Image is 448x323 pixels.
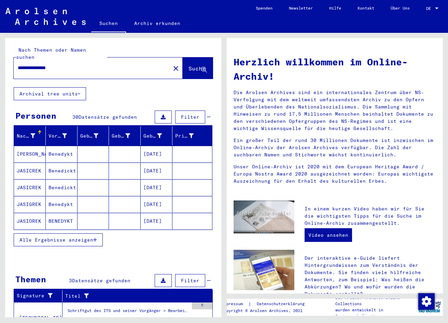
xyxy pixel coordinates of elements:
button: Filter [175,274,205,287]
mat-label: Nach Themen oder Namen suchen [16,47,86,60]
mat-cell: JASICREK [14,163,46,179]
div: Signature [17,290,62,301]
p: Unser Online-Archiv ist 2020 mit dem European Heritage Award / Europa Nostra Award 2020 ausgezeic... [234,163,436,185]
h1: Herzlich willkommen im Online-Archiv! [234,55,436,83]
mat-cell: JASICREK [14,179,46,196]
mat-header-cell: Nachname [14,126,46,145]
div: Geburt‏ [112,132,130,140]
p: wurden entwickelt in Partnerschaft mit [335,307,416,319]
mat-cell: [DATE] [141,179,172,196]
button: Suche [183,57,213,79]
mat-header-cell: Geburtsname [78,126,109,145]
span: DE [426,6,434,11]
mat-cell: [PERSON_NAME] [14,146,46,162]
div: Personen [15,109,56,122]
img: Arolsen_neg.svg [5,8,86,25]
span: 3 [69,277,72,284]
div: Titel [65,290,204,301]
img: eguide.jpg [234,250,294,290]
div: Geburt‏ [112,130,140,141]
button: Archival tree units [14,87,86,100]
span: 30 [72,114,79,120]
div: Zustimmung ändern [418,293,434,309]
img: yv_logo.png [417,298,442,315]
mat-cell: Benedykt [46,146,78,162]
span: Alle Ergebnisse anzeigen [19,237,93,243]
mat-header-cell: Geburt‏ [109,126,141,145]
div: Nachname [17,130,45,141]
span: Suche [188,65,206,72]
a: Archiv erkunden [126,15,188,31]
div: Geburtsname [80,130,109,141]
mat-cell: [DATE] [141,213,172,229]
span: Filter [181,114,199,120]
div: Titel [65,293,196,300]
mat-header-cell: Geburtsdatum [141,126,172,145]
a: Datenschutzerklärung [251,300,313,308]
div: Vorname [48,130,77,141]
div: Prisoner # [175,132,194,140]
mat-cell: JASIOREK [14,213,46,229]
p: In einem kurzen Video haben wir für Sie die wichtigsten Tipps für die Suche im Online-Archiv zusa... [305,205,436,227]
p: Ein großer Teil der rund 30 Millionen Dokumente ist inzwischen im Online-Archiv der Arolsen Archi... [234,137,436,158]
div: Geburtsdatum [143,132,162,140]
p: Copyright © Arolsen Archives, 2021 [221,308,313,314]
mat-cell: Benedickt [46,163,78,179]
span: Datensätze gefunden [72,277,130,284]
div: 5 [192,302,212,309]
p: Die Arolsen Archives sind ein internationales Zentrum über NS-Verfolgung mit dem weltweit umfasse... [234,89,436,132]
div: | [221,300,313,308]
div: Geburtsdatum [143,130,172,141]
mat-header-cell: Prisoner # [172,126,212,145]
a: Suchen [91,15,126,33]
div: Geburtsname [80,132,99,140]
div: Vorname [48,132,67,140]
p: Die Arolsen Archives Online-Collections [335,295,416,307]
mat-icon: close [172,64,180,73]
mat-cell: Benedykt [46,196,78,212]
a: Video ansehen [305,228,352,242]
div: Schriftgut des ITS und seiner Vorgänger > Bearbeitung von Anfragen > Fallbezogene [MEDICAL_DATA] ... [68,308,188,317]
mat-cell: Benedickt [46,179,78,196]
mat-header-cell: Vorname [46,126,78,145]
img: video.jpg [234,201,294,234]
mat-cell: [DATE] [141,196,172,212]
mat-cell: [DATE] [141,163,172,179]
div: Signature [17,292,54,299]
p: Der interaktive e-Guide liefert Hintergrundwissen zum Verständnis der Dokumente. Sie finden viele... [305,255,436,298]
button: Alle Ergebnisse anzeigen [14,233,103,246]
mat-cell: [DATE] [141,146,172,162]
span: Filter [181,277,199,284]
div: Prisoner # [175,130,204,141]
img: Zustimmung ändern [418,293,435,310]
mat-cell: JASIGREK [14,196,46,212]
div: Nachname [17,132,35,140]
span: Datensätze gefunden [79,114,137,120]
div: Themen [15,273,46,285]
mat-cell: BENEDYKT [46,213,78,229]
button: Filter [175,111,205,124]
button: Clear [169,61,183,75]
a: Impressum [221,300,248,308]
